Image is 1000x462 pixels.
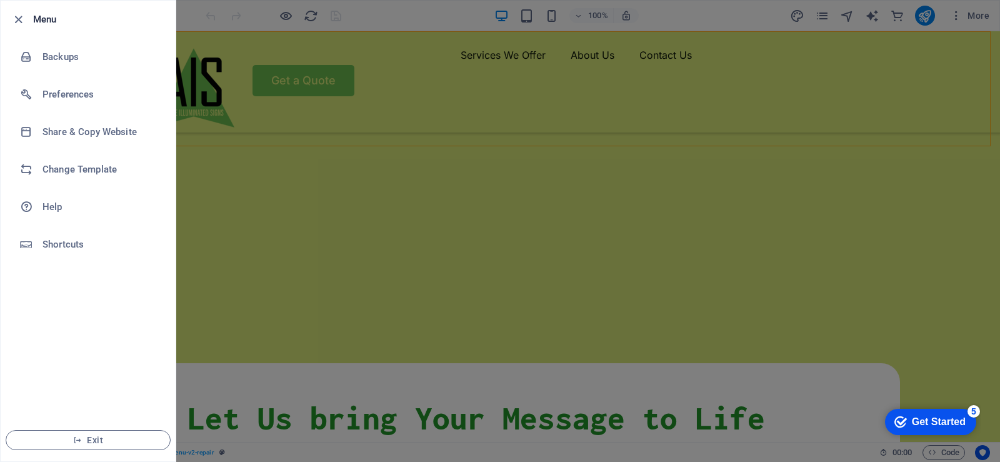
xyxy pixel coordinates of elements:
h6: Change Template [42,162,158,177]
h6: Backups [42,49,158,64]
div: Get Started 5 items remaining, 0% complete [10,6,101,33]
h6: Help [42,199,158,214]
h6: Menu [33,12,166,27]
a: Help [1,188,176,226]
div: Get Started [37,14,91,25]
h6: Share & Copy Website [42,124,158,139]
span: Exit [16,435,160,445]
div: 5 [92,3,105,15]
button: Exit [6,430,171,450]
h6: Shortcuts [42,237,158,252]
h6: Preferences [42,87,158,102]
